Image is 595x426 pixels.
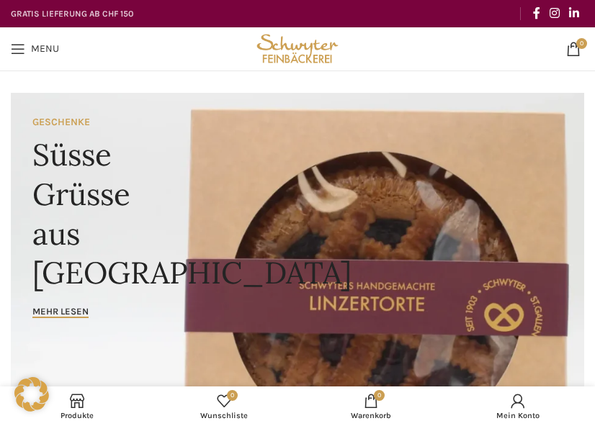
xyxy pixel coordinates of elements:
a: Produkte [4,390,151,422]
div: Meine Wunschliste [151,390,297,422]
span: Wunschliste [158,411,290,420]
div: My cart [297,390,444,422]
span: 0 [576,38,587,49]
a: Instagram social link [545,2,564,24]
strong: GRATIS LIEFERUNG AB CHF 150 [11,9,133,19]
span: Menu [31,44,59,54]
a: 0 Warenkorb [297,390,444,422]
img: Bäckerei Schwyter [254,27,342,71]
a: Open mobile menu [4,35,66,63]
span: Warenkorb [305,411,437,420]
a: 0 [559,35,588,63]
a: 0 Wunschliste [151,390,297,422]
a: Facebook social link [528,2,545,24]
a: Mein Konto [444,390,591,422]
span: 0 [374,390,385,401]
span: Mein Konto [452,411,584,420]
span: 0 [227,390,238,401]
span: Produkte [11,411,143,420]
a: Site logo [254,42,342,54]
a: Linkedin social link [565,2,584,24]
